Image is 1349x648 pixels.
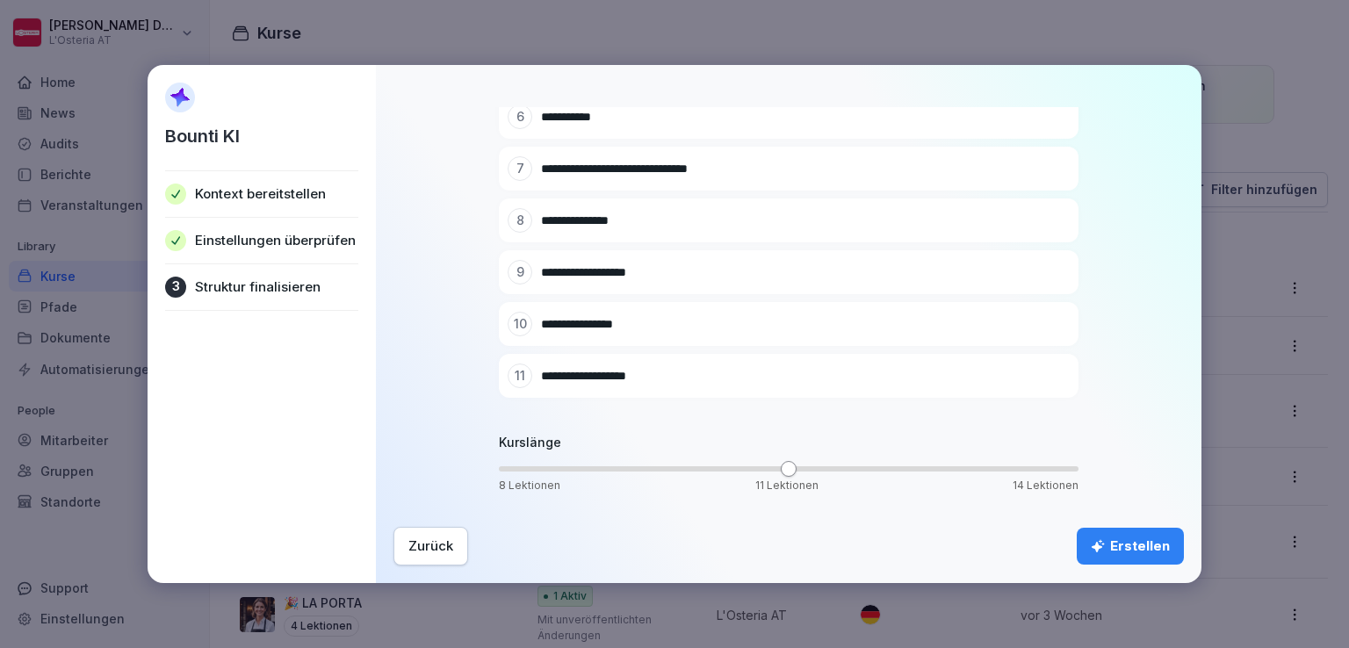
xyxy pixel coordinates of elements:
[1091,536,1170,556] div: Erstellen
[781,461,797,477] span: Volume
[1013,479,1078,493] p: 14 Lektionen
[508,208,532,233] div: 8
[508,104,532,129] div: 6
[165,83,195,112] img: AI Sparkle
[393,527,468,565] button: Zurück
[755,479,819,493] p: 11 Lektionen
[508,364,532,388] div: 11
[508,260,532,284] div: 9
[1077,528,1184,565] button: Erstellen
[408,536,453,556] div: Zurück
[499,434,1078,451] h4: Kurslänge
[508,312,532,336] div: 10
[195,278,321,296] p: Struktur finalisieren
[165,277,186,298] div: 3
[195,185,326,203] p: Kontext bereitstellen
[195,232,356,249] p: Einstellungen überprüfen
[499,479,560,493] p: 8 Lektionen
[508,156,532,181] div: 7
[165,123,240,149] p: Bounti KI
